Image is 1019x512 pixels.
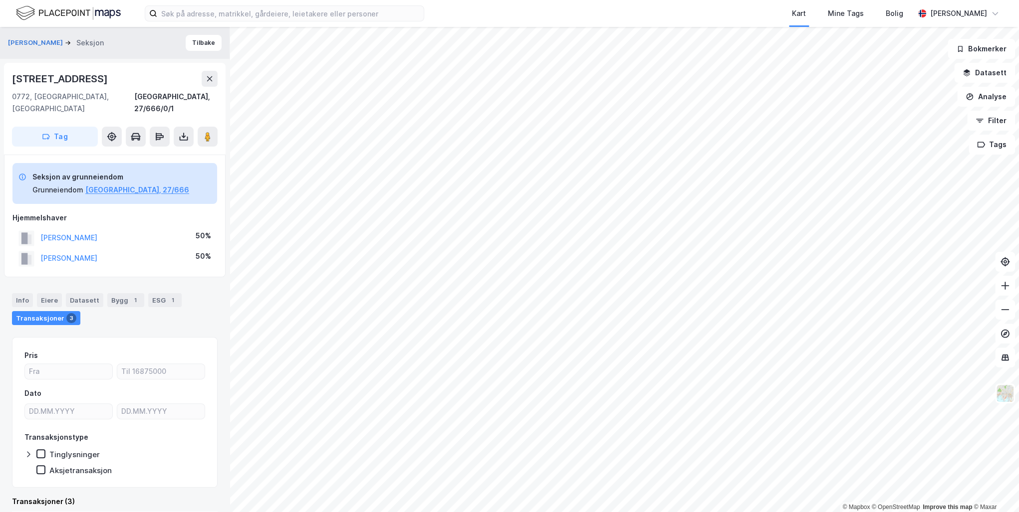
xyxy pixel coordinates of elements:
[967,111,1015,131] button: Filter
[117,364,205,379] input: Til 16875000
[186,35,222,51] button: Tilbake
[196,250,211,262] div: 50%
[954,63,1015,83] button: Datasett
[134,91,218,115] div: [GEOGRAPHIC_DATA], 27/666/0/1
[923,504,972,511] a: Improve this map
[85,184,189,196] button: [GEOGRAPHIC_DATA], 27/666
[66,293,103,307] div: Datasett
[886,7,903,19] div: Bolig
[148,293,182,307] div: ESG
[957,87,1015,107] button: Analyse
[8,38,65,48] button: [PERSON_NAME]
[37,293,62,307] div: Eiere
[157,6,424,21] input: Søk på adresse, matrikkel, gårdeiere, leietakere eller personer
[12,496,218,508] div: Transaksjoner (3)
[12,71,110,87] div: [STREET_ADDRESS]
[32,184,83,196] div: Grunneiendom
[76,37,104,49] div: Seksjon
[107,293,144,307] div: Bygg
[872,504,920,511] a: OpenStreetMap
[12,91,134,115] div: 0772, [GEOGRAPHIC_DATA], [GEOGRAPHIC_DATA]
[12,311,80,325] div: Transaksjoner
[24,431,88,443] div: Transaksjonstype
[16,4,121,22] img: logo.f888ab2527a4732fd821a326f86c7f29.svg
[24,387,41,399] div: Dato
[969,135,1015,155] button: Tags
[12,293,33,307] div: Info
[49,466,112,475] div: Aksjetransaksjon
[12,212,217,224] div: Hjemmelshaver
[12,127,98,147] button: Tag
[969,464,1019,512] iframe: Chat Widget
[842,504,870,511] a: Mapbox
[25,364,112,379] input: Fra
[948,39,1015,59] button: Bokmerker
[24,349,38,361] div: Pris
[32,171,189,183] div: Seksjon av grunneiendom
[25,404,112,419] input: DD.MM.YYYY
[66,313,76,323] div: 3
[930,7,987,19] div: [PERSON_NAME]
[792,7,806,19] div: Kart
[828,7,864,19] div: Mine Tags
[49,450,100,459] div: Tinglysninger
[117,404,205,419] input: DD.MM.YYYY
[196,230,211,242] div: 50%
[996,384,1015,403] img: Z
[130,295,140,305] div: 1
[168,295,178,305] div: 1
[969,464,1019,512] div: Kontrollprogram for chat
